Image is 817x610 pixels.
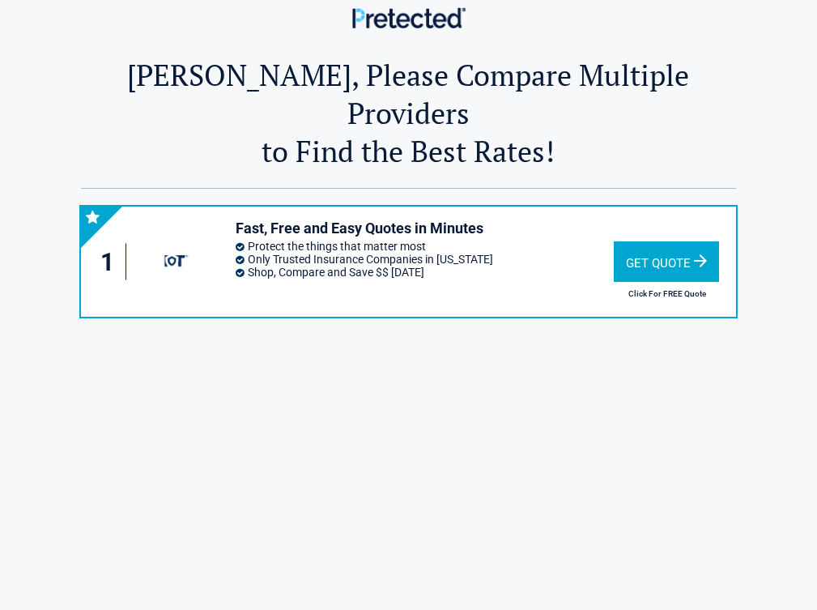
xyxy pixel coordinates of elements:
img: protect's logo [140,240,228,284]
li: Protect the things that matter most [236,240,613,253]
li: Only Trusted Insurance Companies in [US_STATE] [236,253,613,266]
h3: Fast, Free and Easy Quotes in Minutes [236,219,613,237]
div: 1 [97,244,127,280]
h2: [PERSON_NAME], Please Compare Multiple Providers to Find the Best Rates! [81,56,735,170]
div: Get Quote [614,241,719,282]
img: Main Logo [352,7,466,28]
li: Shop, Compare and Save $$ [DATE] [236,266,613,279]
h2: Click For FREE Quote [614,289,721,298]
